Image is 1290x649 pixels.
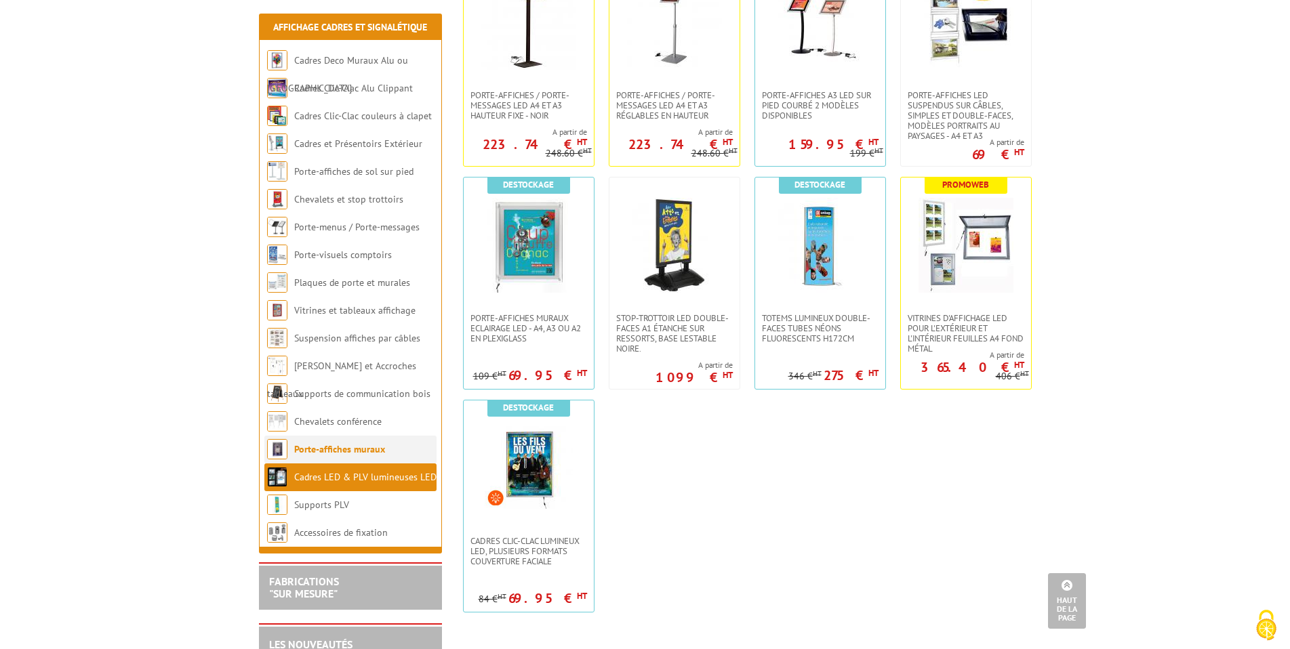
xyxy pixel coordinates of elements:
[294,304,416,316] a: Vitrines et tableaux affichage
[794,179,845,190] b: Destockage
[481,198,576,293] img: Porte-Affiches Muraux Eclairage LED - A4, A3 ou A2 en plexiglass
[267,217,287,237] img: Porte-menus / Porte-messages
[616,313,733,354] span: Stop-Trottoir LED double-faces A1 étanche sur ressorts, base lestable noire.
[908,313,1024,354] span: Vitrines d'affichage LED pour l'extérieur et l'intérieur feuilles A4 fond métal
[972,150,1024,159] p: 69 €
[267,106,287,126] img: Cadres Clic-Clac couleurs à clapet
[503,402,554,413] b: Destockage
[508,594,587,602] p: 69.95 €
[273,21,427,33] a: Affichage Cadres et Signalétique
[868,367,879,379] sup: HT
[473,371,506,381] p: 109 €
[464,536,594,566] a: Cadres Clic-Clac lumineux LED, plusieurs formats couverture faciale
[470,536,587,566] span: Cadres Clic-Clac lumineux LED, plusieurs formats couverture faciale
[267,360,416,400] a: [PERSON_NAME] et Accroches tableaux
[577,590,587,602] sup: HT
[294,249,392,261] a: Porte-visuels comptoirs
[267,161,287,182] img: Porte-affiches de sol sur pied
[901,313,1031,354] a: Vitrines d'affichage LED pour l'extérieur et l'intérieur feuilles A4 fond métal
[294,526,388,539] a: Accessoires de fixation
[267,189,287,209] img: Chevalets et stop trottoirs
[762,90,879,121] span: Porte-affiches A3 LED sur pied courbé 2 modèles disponibles
[755,313,885,343] a: Totems lumineux double-faces tubes néons fluorescents H172cm
[972,137,1024,148] span: A partir de
[723,369,733,381] sup: HT
[267,272,287,293] img: Plaques de porte et murales
[267,411,287,432] img: Chevalets conférence
[577,136,587,148] sup: HT
[1048,573,1086,629] a: Haut de la page
[996,371,1029,381] p: 406 €
[267,133,287,154] img: Cadres et Présentoirs Extérieur
[942,179,989,190] b: Promoweb
[267,54,408,94] a: Cadres Deco Muraux Alu ou [GEOGRAPHIC_DATA]
[483,140,587,148] p: 223.74 €
[824,371,879,379] p: 275 €
[464,90,594,121] a: Porte-affiches / Porte-messages LED A4 et A3 hauteur fixe - Noir
[1014,359,1024,371] sup: HT
[294,110,432,122] a: Cadres Clic-Clac couleurs à clapet
[479,594,506,604] p: 84 €
[294,388,430,400] a: Supports de communication bois
[609,90,740,121] a: Porte-affiches / Porte-messages LED A4 et A3 réglables en hauteur
[874,146,883,155] sup: HT
[691,148,738,159] p: 248.60 €
[1020,369,1029,378] sup: HT
[546,148,592,159] p: 248.60 €
[294,276,410,289] a: Plaques de porte et murales
[267,356,287,376] img: Cimaises et Accroches tableaux
[868,136,879,148] sup: HT
[267,300,287,320] img: Vitrines et tableaux affichage
[609,313,740,354] a: Stop-Trottoir LED double-faces A1 étanche sur ressorts, base lestable noire.
[267,439,287,459] img: Porte-affiches muraux
[755,90,885,121] a: Porte-affiches A3 LED sur pied courbé 2 modèles disponibles
[294,499,349,511] a: Supports PLV
[729,146,738,155] sup: HT
[267,328,287,348] img: Suspension affiches par câbles
[464,313,594,343] a: Porte-Affiches Muraux Eclairage LED - A4, A3 ou A2 en plexiglass
[1249,608,1283,642] img: Cookies (fenêtre modale)
[294,471,437,483] a: Cadres LED & PLV lumineuses LED
[294,138,422,150] a: Cadres et Présentoirs Extérieur
[498,369,506,378] sup: HT
[267,467,287,487] img: Cadres LED & PLV lumineuses LED
[850,148,883,159] p: 199 €
[269,574,339,600] a: FABRICATIONS"Sur Mesure"
[464,127,587,138] span: A partir de
[267,50,287,70] img: Cadres Deco Muraux Alu ou Bois
[656,360,733,371] span: A partir de
[609,127,733,138] span: A partir de
[485,421,573,509] img: Cadres Clic-Clac lumineux LED, plusieurs formats couverture faciale
[616,90,733,121] span: Porte-affiches / Porte-messages LED A4 et A3 réglables en hauteur
[294,443,385,455] a: Porte-affiches muraux
[294,415,382,427] a: Chevalets conférence
[294,82,413,94] a: Cadres Clic-Clac Alu Clippant
[294,165,414,177] a: Porte-affiches de sol sur pied
[656,373,733,381] p: 1099 €
[788,371,822,381] p: 346 €
[919,198,1013,293] img: Vitrines d'affichage LED pour l'extérieur et l'intérieur feuilles A4 fond métal
[921,363,1024,371] p: 365.40 €
[1014,146,1024,158] sup: HT
[470,90,587,121] span: Porte-affiches / Porte-messages LED A4 et A3 hauteur fixe - Noir
[788,140,879,148] p: 159.95 €
[762,313,879,343] span: Totems lumineux double-faces tubes néons fluorescents H172cm
[908,90,1024,141] span: Porte-affiches LED suspendus sur câbles, simples et double-faces, modèles portraits au paysages -...
[267,522,287,543] img: Accessoires de fixation
[267,495,287,515] img: Supports PLV
[294,193,403,205] a: Chevalets et stop trottoirs
[583,146,592,155] sup: HT
[773,198,868,293] img: Totems lumineux double-faces tubes néons fluorescents H172cm
[294,221,420,233] a: Porte-menus / Porte-messages
[577,367,587,379] sup: HT
[470,313,587,343] span: Porte-Affiches Muraux Eclairage LED - A4, A3 ou A2 en plexiglass
[508,371,587,379] p: 69.95 €
[503,179,554,190] b: Destockage
[498,591,506,601] sup: HT
[813,369,822,378] sup: HT
[1243,603,1290,649] button: Cookies (fenêtre modale)
[294,332,420,344] a: Suspension affiches par câbles
[723,136,733,148] sup: HT
[627,198,722,293] img: Stop-Trottoir LED double-faces A1 étanche sur ressorts, base lestable noire.
[901,90,1031,141] a: Porte-affiches LED suspendus sur câbles, simples et double-faces, modèles portraits au paysages -...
